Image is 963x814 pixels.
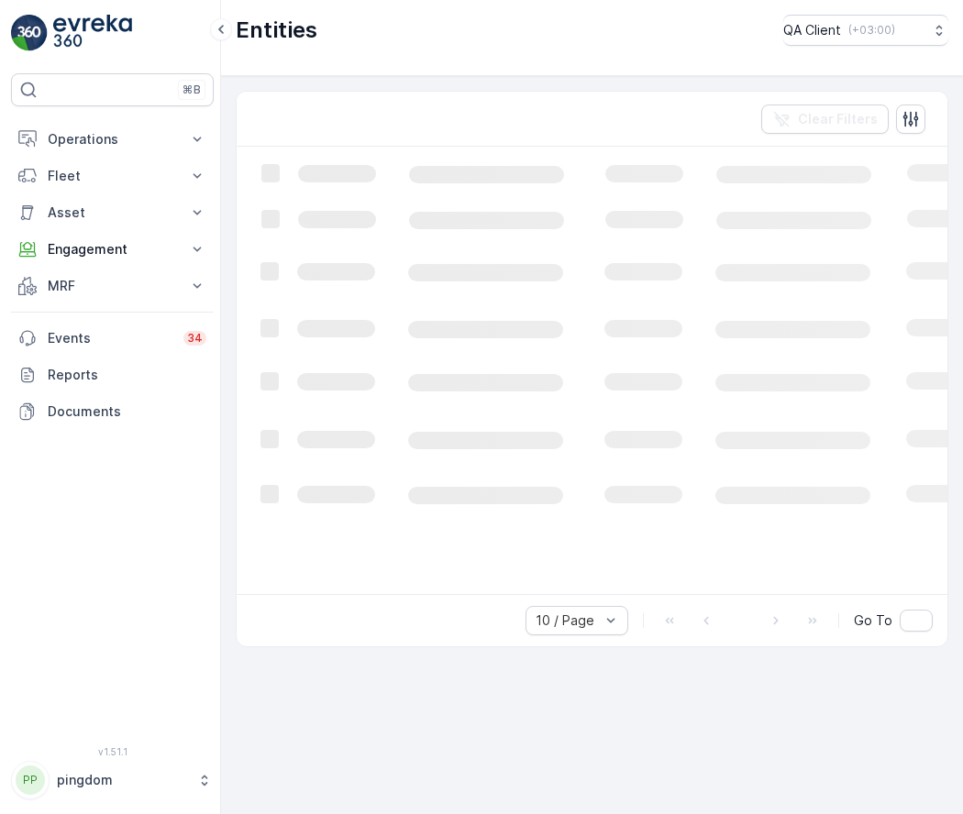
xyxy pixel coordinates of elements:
[11,746,214,757] span: v 1.51.1
[798,110,878,128] p: Clear Filters
[11,15,48,51] img: logo
[48,277,177,295] p: MRF
[48,167,177,185] p: Fleet
[48,203,177,222] p: Asset
[183,82,201,97] p: ⌘B
[11,231,214,268] button: Engagement
[48,240,177,258] p: Engagement
[236,16,317,45] p: Entities
[11,320,214,357] a: Events34
[48,366,206,384] p: Reports
[848,23,895,38] p: ( +03:00 )
[57,771,188,789] p: pingdom
[53,15,132,51] img: logo_light-DOdMpM7g.png
[48,402,206,421] p: Documents
[854,611,892,630] span: Go To
[16,765,45,795] div: PP
[783,21,841,39] p: QA Client
[761,104,889,134] button: Clear Filters
[11,357,214,393] a: Reports
[11,393,214,430] a: Documents
[11,121,214,158] button: Operations
[187,331,203,346] p: 34
[783,15,948,46] button: QA Client(+03:00)
[11,194,214,231] button: Asset
[48,329,172,347] p: Events
[11,158,214,194] button: Fleet
[11,268,214,304] button: MRF
[11,761,214,799] button: PPpingdom
[48,130,177,148] p: Operations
